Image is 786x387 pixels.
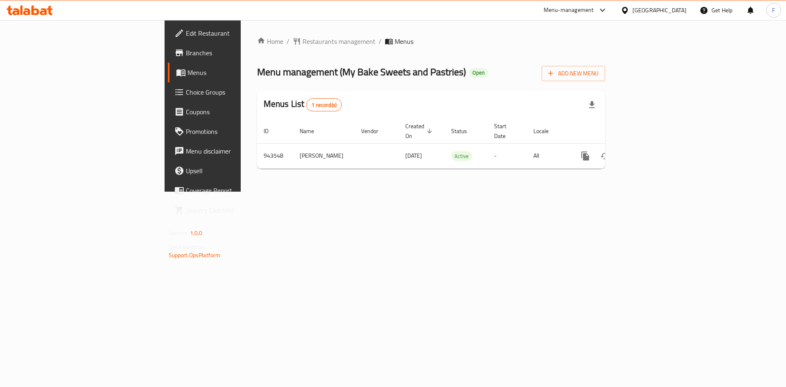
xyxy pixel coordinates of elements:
span: Name [300,126,325,136]
span: Active [451,152,472,161]
span: Promotions [186,127,289,136]
a: Menus [168,63,296,82]
span: Grocery Checklist [186,205,289,215]
span: Menu disclaimer [186,146,289,156]
span: Vendor [361,126,389,136]
span: Restaurants management [303,36,375,46]
a: Menu disclaimer [168,141,296,161]
span: [DATE] [405,150,422,161]
h2: Menus List [264,98,342,111]
span: Created On [405,121,435,141]
div: Menu-management [544,5,594,15]
span: ID [264,126,279,136]
span: Start Date [494,121,517,141]
div: Export file [582,95,602,115]
span: 1.0.0 [190,228,203,238]
a: Restaurants management [293,36,375,46]
span: Add New Menu [548,68,599,79]
span: Menus [187,68,289,77]
nav: breadcrumb [257,36,605,46]
a: Edit Restaurant [168,23,296,43]
span: Coupons [186,107,289,117]
a: Coverage Report [168,181,296,200]
span: Get support on: [169,242,206,252]
span: 1 record(s) [307,101,341,109]
span: Choice Groups [186,87,289,97]
span: Branches [186,48,289,58]
button: Add New Menu [542,66,605,81]
a: Promotions [168,122,296,141]
button: Change Status [595,146,615,166]
div: Open [469,68,488,78]
a: Branches [168,43,296,63]
a: Choice Groups [168,82,296,102]
td: - [488,143,527,168]
span: Upsell [186,166,289,176]
span: Open [469,69,488,76]
div: [GEOGRAPHIC_DATA] [632,6,687,15]
span: F [772,6,775,15]
a: Coupons [168,102,296,122]
span: Status [451,126,478,136]
button: more [576,146,595,166]
a: Grocery Checklist [168,200,296,220]
span: Version: [169,228,189,238]
a: Upsell [168,161,296,181]
a: Support.OpsPlatform [169,250,221,260]
div: Total records count [306,98,342,111]
span: Menus [395,36,413,46]
th: Actions [569,119,661,144]
span: Locale [533,126,559,136]
td: All [527,143,569,168]
td: [PERSON_NAME] [293,143,355,168]
table: enhanced table [257,119,661,169]
span: Menu management ( My Bake Sweets and Pastries ) [257,63,466,81]
span: Edit Restaurant [186,28,289,38]
li: / [379,36,382,46]
span: Coverage Report [186,186,289,195]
